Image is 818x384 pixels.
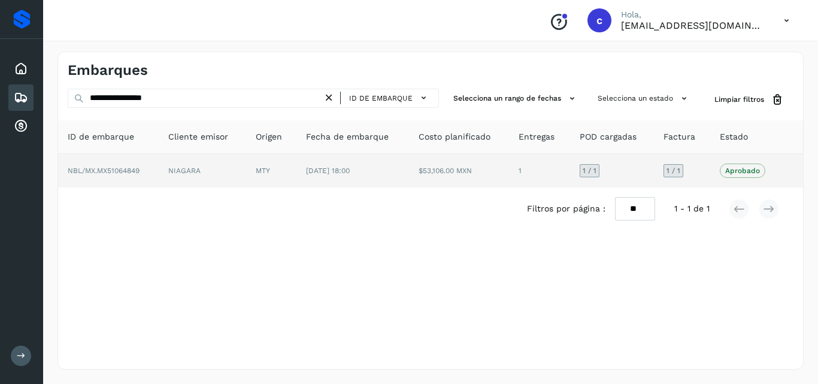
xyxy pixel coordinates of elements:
span: ID de embarque [349,93,413,104]
td: MTY [246,154,296,188]
span: Entregas [519,131,555,143]
span: NBL/MX.MX51064849 [68,167,140,175]
span: Costo planificado [419,131,490,143]
button: Selecciona un rango de fechas [449,89,583,108]
div: Inicio [8,56,34,82]
span: Filtros por página : [527,202,605,215]
span: [DATE] 18:00 [306,167,350,175]
div: Embarques [8,84,34,111]
button: Limpiar filtros [705,89,793,111]
p: Aprobado [725,167,760,175]
span: Factura [664,131,695,143]
button: ID de embarque [346,89,434,107]
h4: Embarques [68,62,148,79]
span: Fecha de embarque [306,131,389,143]
span: Cliente emisor [168,131,228,143]
span: Limpiar filtros [714,94,764,105]
div: Cuentas por cobrar [8,113,34,140]
span: 1 - 1 de 1 [674,202,710,215]
span: 1 / 1 [666,167,680,174]
td: 1 [509,154,570,188]
span: POD cargadas [580,131,637,143]
td: NIAGARA [159,154,246,188]
td: $53,106.00 MXN [409,154,510,188]
p: cuentasespeciales8_met@castores.com.mx [621,20,765,31]
span: 1 / 1 [583,167,596,174]
span: ID de embarque [68,131,134,143]
span: Estado [720,131,748,143]
span: Origen [256,131,282,143]
button: Selecciona un estado [593,89,695,108]
p: Hola, [621,10,765,20]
